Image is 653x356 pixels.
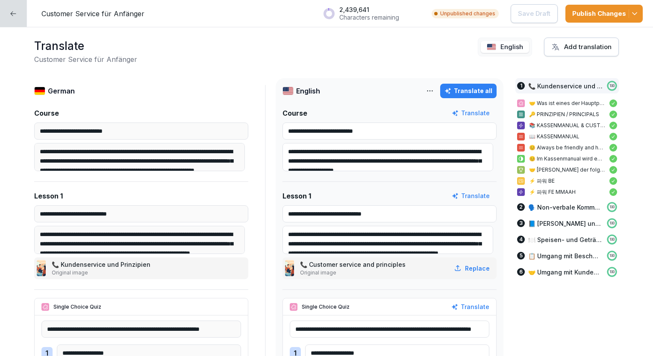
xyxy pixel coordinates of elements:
[517,236,525,243] div: 4
[34,191,63,201] p: Lesson 1
[529,166,605,174] p: 🤝 [PERSON_NAME] der folgenden Aussagen gehören zu den Prinzipien des Kundenservice?
[609,204,615,210] p: 100
[529,133,605,140] p: 📖 KASSENMANUAL
[528,251,603,260] p: 📋 Umgang mit Beschwerden
[282,87,294,95] img: us.svg
[529,99,605,107] p: 🤝 Was ist eines der Hauptprinzipien im Kundenservice laut der Lektion?
[37,260,46,276] img: m4r82gwgcs585exh77cd6vf0.png
[300,269,407,277] p: Original image
[528,82,603,90] p: 📞 Kundenservice und Prinzipien
[529,177,605,185] p: ⚡ 파워 BE
[444,86,492,96] div: Translate all
[53,303,101,311] p: Single Choice Quiz
[609,221,615,226] p: 100
[517,82,525,90] div: 1
[529,111,605,118] p: 🔑 PRINZIPIEN / PRINCIPALS
[529,122,605,129] p: 📚 KASSENMANUAL & CUSTOMER SERVICE MANUAL
[34,87,45,95] img: de.svg
[500,42,523,52] p: English
[517,268,525,276] div: 6
[452,108,490,118] button: Translate
[529,188,605,196] p: ⚡️ 파워 FE MMAAH
[282,108,307,118] p: Course
[300,260,407,269] p: 📞 Customer service and principles
[451,302,489,312] button: Translate
[319,3,424,24] button: 2,439,641Characters remaining
[544,38,619,56] button: Add translation
[565,5,643,23] button: Publish Changes
[528,203,603,212] p: 🗣️ Non-verbale Kommunikation
[282,191,311,201] p: Lesson 1
[440,10,495,18] p: Unpublished changes
[517,203,525,211] div: 2
[529,144,605,152] p: 😊 Always be friendly and helpful to customers
[440,84,497,98] button: Translate all
[339,6,399,14] p: 2,439,641
[511,4,558,23] button: Save Draft
[41,9,144,19] p: Customer Service für Anfänger
[52,269,152,277] p: Original image
[528,268,603,277] p: 🤝 Umgang mit Kunden mit besonderen Bedürfnissen
[465,264,490,273] p: Replace
[34,108,59,118] p: Course
[517,219,525,227] div: 3
[609,253,615,258] p: 100
[517,252,525,260] div: 5
[529,155,605,163] p: 😊 Im Kassenmanual wird empfohlen, [PERSON_NAME] immer freundlich und hilfsbereit zu behandeln.
[528,219,603,228] p: 📘 [PERSON_NAME] und Kundenservice-Anleitung
[296,86,320,96] p: English
[34,38,137,54] h1: Translate
[609,237,615,242] p: 100
[48,86,75,96] p: German
[572,9,636,18] div: Publish Changes
[528,235,603,244] p: 🍽️ Speisen- und Getränkeauswahl
[518,9,550,18] p: Save Draft
[285,260,294,276] img: m4r82gwgcs585exh77cd6vf0.png
[551,42,612,52] div: Add translation
[34,54,137,64] h2: Customer Service für Anfänger
[487,44,496,50] img: us.svg
[339,14,399,21] p: Characters remaining
[609,83,615,88] p: 100
[302,303,350,311] p: Single Choice Quiz
[609,269,615,274] p: 100
[52,260,152,269] p: 📞 Kundenservice und Prinzipien
[452,191,490,201] button: Translate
